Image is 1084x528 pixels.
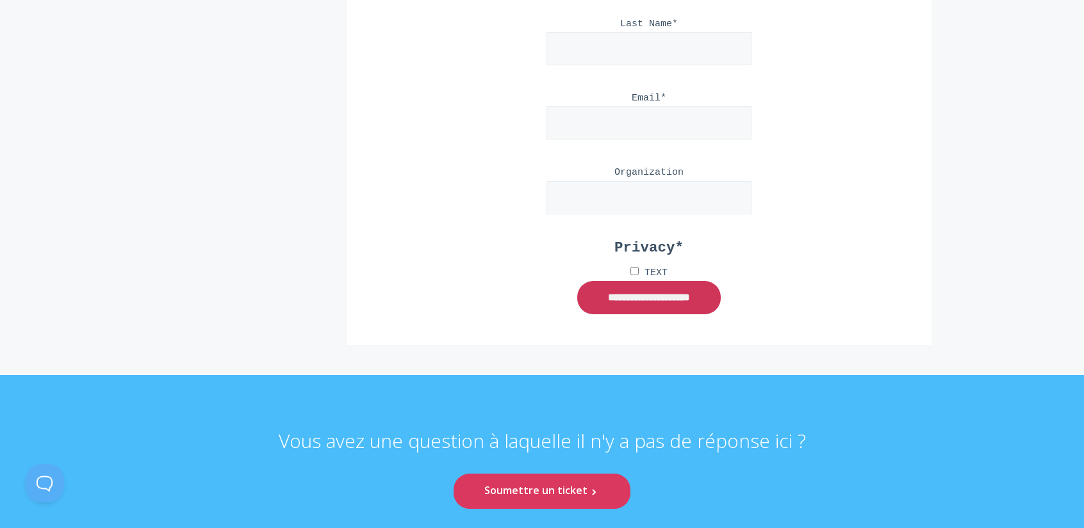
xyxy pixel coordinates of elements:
span: TEXT [675,239,684,256]
input: Organization Optional [546,181,751,214]
input: Last Name Required [546,32,751,65]
input: TEXT Required [630,267,639,275]
font: Soumettre un ticket [484,483,587,497]
label: Organization [614,167,684,178]
label: Last Name [620,19,678,29]
a: Soumettre un ticket [454,474,630,509]
input: Email Required [546,106,751,140]
label: TEXT [645,268,668,278]
font: Vous avez une question à laquelle il n'y a pas de réponse ici ? [279,428,806,454]
h3: Privacy [546,240,751,256]
span: Required [661,93,666,104]
span: Required [672,19,678,29]
iframe: Basculer le support client [26,464,64,502]
label: Email [632,93,666,104]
